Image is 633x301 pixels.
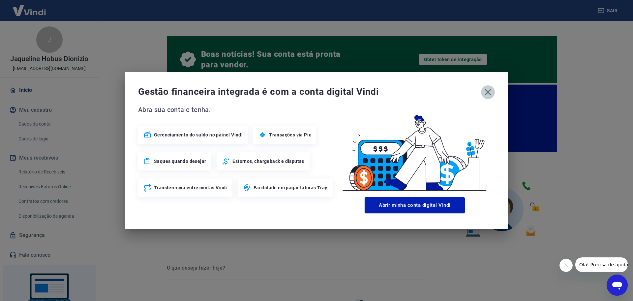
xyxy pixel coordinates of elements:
button: Abrir minha conta digital Vindi [365,197,465,213]
iframe: Mensagem da empresa [575,257,628,272]
span: Estornos, chargeback e disputas [232,158,304,165]
span: Gerenciamento do saldo no painel Vindi [154,132,243,138]
span: Gestão financeira integrada é com a conta digital Vindi [138,85,481,98]
img: Good Billing [335,104,495,195]
span: Facilidade em pagar faturas Tray [254,184,327,191]
span: Transações via Pix [269,132,311,138]
span: Olá! Precisa de ajuda? [4,5,55,10]
iframe: Botão para abrir a janela de mensagens [607,275,628,296]
span: Transferência entre contas Vindi [154,184,227,191]
span: Abra sua conta e tenha: [138,104,335,115]
iframe: Fechar mensagem [559,259,573,272]
span: Saques quando desejar [154,158,206,165]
